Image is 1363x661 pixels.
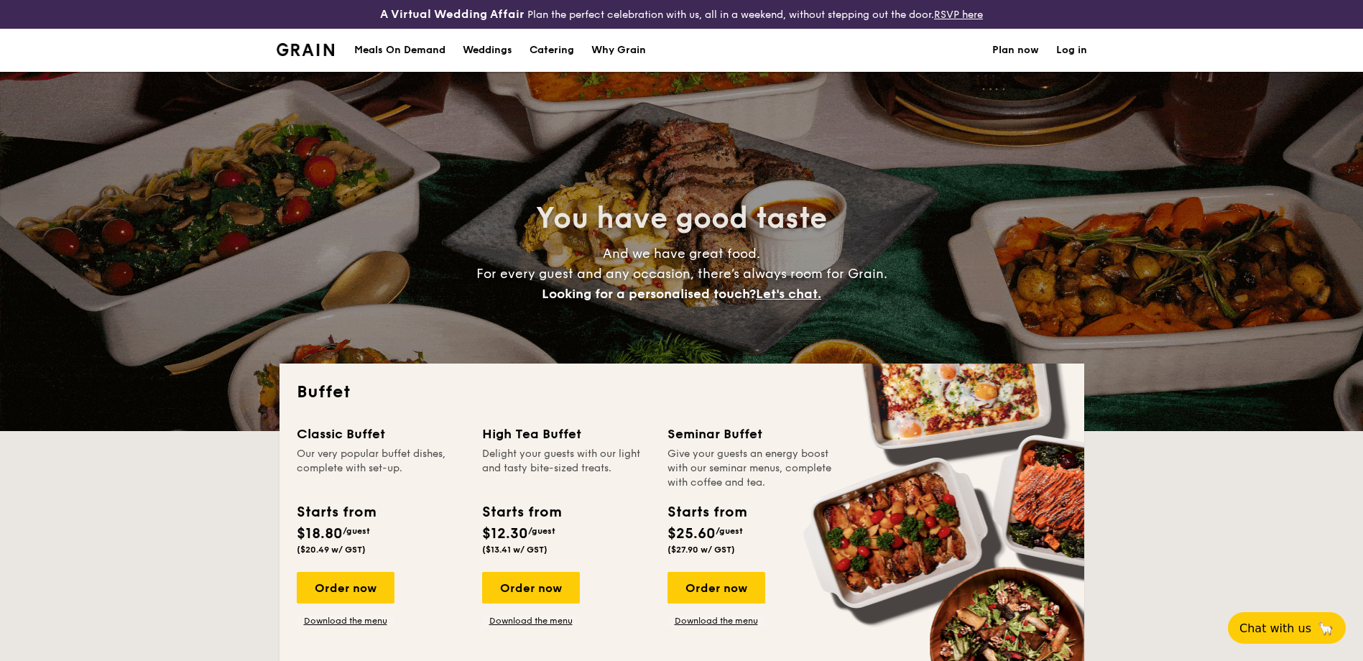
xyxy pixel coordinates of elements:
[482,424,650,444] div: High Tea Buffet
[530,29,574,72] h1: Catering
[297,572,394,604] div: Order now
[756,286,821,302] span: Let's chat.
[346,29,454,72] a: Meals On Demand
[297,381,1067,404] h2: Buffet
[482,525,528,542] span: $12.30
[667,447,836,490] div: Give your guests an energy boost with our seminar menus, complete with coffee and tea.
[1228,612,1346,644] button: Chat with us🦙
[463,29,512,72] div: Weddings
[297,545,366,555] span: ($20.49 w/ GST)
[591,29,646,72] div: Why Grain
[667,424,836,444] div: Seminar Buffet
[934,9,983,21] a: RSVP here
[583,29,655,72] a: Why Grain
[1239,621,1311,635] span: Chat with us
[482,615,580,627] a: Download the menu
[992,29,1039,72] a: Plan now
[1317,620,1334,637] span: 🦙
[482,447,650,490] div: Delight your guests with our light and tasty bite-sized treats.
[667,525,716,542] span: $25.60
[354,29,445,72] div: Meals On Demand
[277,43,335,56] img: Grain
[297,424,465,444] div: Classic Buffet
[297,501,375,523] div: Starts from
[482,545,547,555] span: ($13.41 w/ GST)
[667,615,765,627] a: Download the menu
[1056,29,1087,72] a: Log in
[521,29,583,72] a: Catering
[268,6,1096,23] div: Plan the perfect celebration with us, all in a weekend, without stepping out the door.
[297,615,394,627] a: Download the menu
[343,526,370,536] span: /guest
[454,29,521,72] a: Weddings
[667,572,765,604] div: Order now
[482,501,560,523] div: Starts from
[297,447,465,490] div: Our very popular buffet dishes, complete with set-up.
[297,525,343,542] span: $18.80
[482,572,580,604] div: Order now
[277,43,335,56] a: Logotype
[380,6,525,23] h4: A Virtual Wedding Affair
[667,501,746,523] div: Starts from
[667,545,735,555] span: ($27.90 w/ GST)
[528,526,555,536] span: /guest
[716,526,743,536] span: /guest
